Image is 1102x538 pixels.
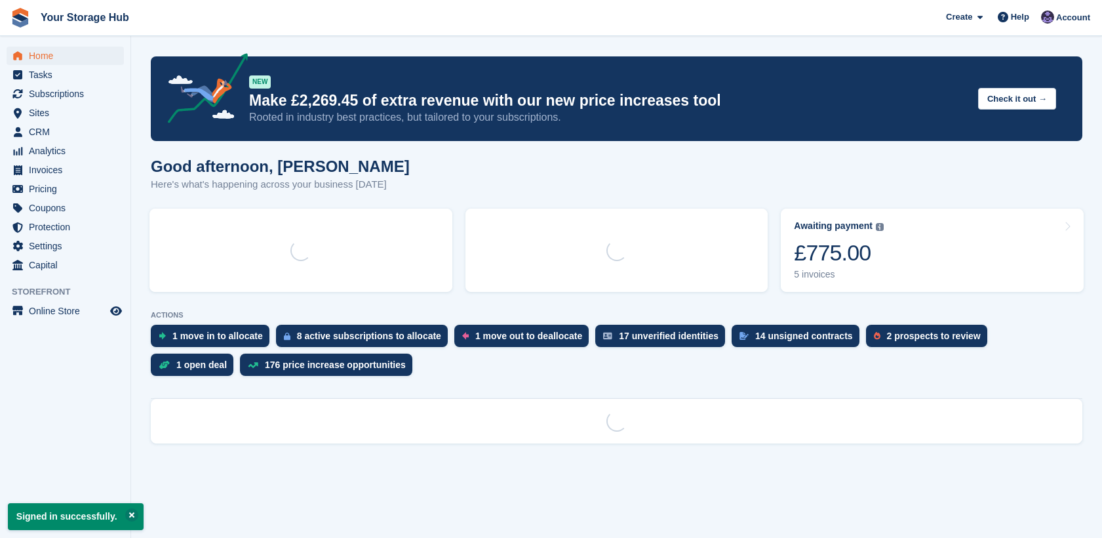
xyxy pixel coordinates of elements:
[794,239,884,266] div: £775.00
[240,354,419,383] a: 176 price increase opportunities
[7,85,124,103] a: menu
[619,331,718,341] div: 17 unverified identities
[462,332,469,340] img: move_outs_to_deallocate_icon-f764333ba52eb49d3ac5e1228854f67142a1ed5810a6f6cc68b1a99e826820c5.svg
[29,161,108,179] span: Invoices
[29,199,108,217] span: Coupons
[151,157,410,175] h1: Good afternoon, [PERSON_NAME]
[755,331,853,341] div: 14 unsigned contracts
[159,332,166,340] img: move_ins_to_allocate_icon-fdf77a2bb77ea45bf5b3d319d69a93e2d87916cf1d5bf7949dd705db3b84f3ca.svg
[10,8,30,28] img: stora-icon-8386f47178a22dfd0bd8f6a31ec36ba5ce8667c1dd55bd0f319d3a0aa187defe.svg
[7,237,124,255] a: menu
[29,104,108,122] span: Sites
[1041,10,1054,24] img: Liam Beddard
[794,220,873,232] div: Awaiting payment
[978,88,1056,110] button: Check it out →
[29,180,108,198] span: Pricing
[7,302,124,320] a: menu
[7,142,124,160] a: menu
[7,66,124,84] a: menu
[7,199,124,217] a: menu
[29,256,108,274] span: Capital
[12,285,130,299] span: Storefront
[176,360,227,370] div: 1 open deal
[35,7,134,28] a: Your Storage Hub
[248,362,258,368] img: price_increase_opportunities-93ffe204e8149a01c8c9dc8f82e8f89637d9d84a8eef4429ea346261dce0b2c0.svg
[7,161,124,179] a: menu
[284,332,290,341] img: active_subscription_to_allocate_icon-d502201f5373d7db506a760aba3b589e785aa758c864c3986d89f69b8ff3...
[157,53,248,128] img: price-adjustments-announcement-icon-8257ccfd72463d97f412b2fc003d46551f7dbcb40ab6d574587a9cd5c0d94...
[265,360,406,370] div: 176 price increase opportunities
[276,325,454,354] a: 8 active subscriptions to allocate
[151,311,1082,320] p: ACTIONS
[29,218,108,236] span: Protection
[29,66,108,84] span: Tasks
[603,332,612,340] img: verify_identity-adf6edd0f0f0b5bbfe63781bf79b02c33cf7c696d77639b501bdc392416b5a36.svg
[7,180,124,198] a: menu
[454,325,595,354] a: 1 move out to deallocate
[29,47,108,65] span: Home
[874,332,880,340] img: prospect-51fa495bee0391a8d652442698ab0144808aea92771e9ea1ae160a38d050c398.svg
[249,110,968,125] p: Rooted in industry best practices, but tailored to your subscriptions.
[249,75,271,89] div: NEW
[249,91,968,110] p: Make £2,269.45 of extra revenue with our new price increases tool
[29,302,108,320] span: Online Store
[887,331,981,341] div: 2 prospects to review
[732,325,866,354] a: 14 unsigned contracts
[866,325,994,354] a: 2 prospects to review
[159,360,170,369] img: deal-1b604bf984904fb50ccaf53a9ad4b4a5d6e5aea283cecdc64d6e3604feb123c2.svg
[1011,10,1029,24] span: Help
[29,123,108,141] span: CRM
[739,332,749,340] img: contract_signature_icon-13c848040528278c33f63329250d36e43548de30e8caae1d1a13099fd9432cc5.svg
[876,223,884,231] img: icon-info-grey-7440780725fd019a000dd9b08b2336e03edf1995a4989e88bcd33f0948082b44.svg
[946,10,972,24] span: Create
[7,123,124,141] a: menu
[8,503,144,530] p: Signed in successfully.
[297,331,441,341] div: 8 active subscriptions to allocate
[29,237,108,255] span: Settings
[7,47,124,65] a: menu
[151,354,240,383] a: 1 open deal
[7,256,124,274] a: menu
[29,85,108,103] span: Subscriptions
[595,325,732,354] a: 17 unverified identities
[108,303,124,319] a: Preview store
[781,209,1084,292] a: Awaiting payment £775.00 5 invoices
[1056,11,1090,24] span: Account
[475,331,582,341] div: 1 move out to deallocate
[151,177,410,192] p: Here's what's happening across your business [DATE]
[794,269,884,280] div: 5 invoices
[151,325,276,354] a: 1 move in to allocate
[7,104,124,122] a: menu
[172,331,263,341] div: 1 move in to allocate
[7,218,124,236] a: menu
[29,142,108,160] span: Analytics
